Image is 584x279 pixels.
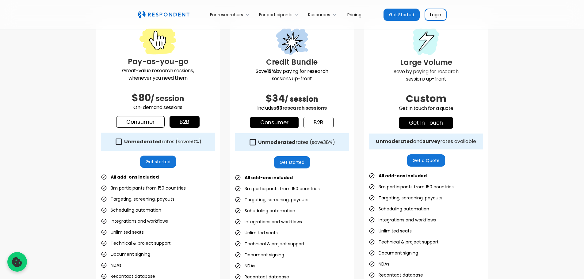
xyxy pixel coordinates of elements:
div: For participants [255,7,304,22]
a: b2b [303,117,334,128]
span: research sessions [282,104,327,111]
div: rates (save ) [124,139,201,145]
strong: Unmoderated [376,138,413,145]
a: Get started [274,156,310,168]
strong: Unmoderated [258,139,296,146]
strong: 15% [267,68,276,75]
li: Unlimited seats [235,228,278,237]
li: Integrations and workflows [235,217,302,226]
strong: All add-ons included [379,173,427,179]
strong: All add-ons included [245,175,293,181]
p: Save by paying for research sessions up-front [369,68,483,83]
span: 50% [189,138,199,145]
p: Save by paying for research sessions up-front [235,68,349,82]
li: Unlimited seats [369,227,412,235]
li: Targeting, screening, payouts [369,194,442,202]
div: and rates available [376,138,476,145]
div: Resources [308,12,330,18]
li: Document signing [101,250,150,258]
li: Document signing [369,249,418,257]
a: Login [425,9,447,21]
a: Get a Quote [407,154,445,167]
li: 3m participants from 150 countries [101,184,186,192]
span: / session [151,93,184,104]
div: Resources [305,7,342,22]
li: NDAs [369,260,389,268]
strong: Unmoderated [124,138,162,145]
span: $80 [132,91,151,104]
h3: Large Volume [369,57,483,68]
a: Consumer [250,117,299,128]
a: Get Started [384,9,420,21]
a: home [138,11,189,19]
li: Scheduling automation [101,206,161,214]
img: Untitled UI logotext [138,11,189,19]
p: Get in touch for a quote [369,105,483,112]
span: $34 [266,91,285,105]
li: 3m participants from 150 countries [369,183,454,191]
li: Scheduling automation [369,205,429,213]
a: b2b [170,116,200,128]
div: For researchers [210,12,243,18]
h3: Credit Bundle [235,57,349,68]
span: 38% [323,139,333,146]
span: Custom [406,92,446,105]
h3: Pay-as-you-go [101,56,215,67]
div: rates (save ) [258,139,335,145]
li: Targeting, screening, payouts [101,195,174,203]
li: Technical & project support [101,239,171,247]
div: For researchers [207,7,255,22]
p: Includes [235,104,349,112]
li: NDAs [235,262,255,270]
a: Pricing [342,7,366,22]
span: / session [285,94,318,104]
a: Get started [140,156,176,168]
li: Targeting, screening, payouts [235,195,308,204]
li: Document signing [235,251,284,259]
strong: All add-ons included [111,174,159,180]
li: Integrations and workflows [101,217,168,225]
li: Integrations and workflows [369,216,436,224]
a: get in touch [399,117,453,129]
li: Technical & project support [369,238,439,246]
p: Great-value research sessions, whenever you need them [101,67,215,82]
a: Consumer [116,116,165,128]
div: For participants [259,12,292,18]
p: On-demand sessions [101,104,215,111]
li: NDAs [101,261,121,270]
span: 63 [276,104,282,111]
li: Scheduling automation [235,206,295,215]
strong: Survey [422,138,440,145]
li: Technical & project support [235,239,305,248]
li: 3m participants from 150 countries [235,184,320,193]
li: Unlimited seats [101,228,144,236]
